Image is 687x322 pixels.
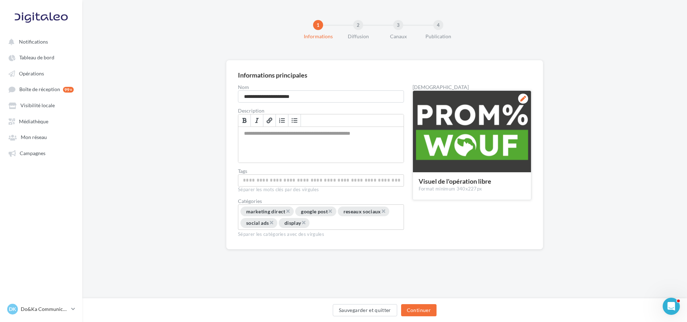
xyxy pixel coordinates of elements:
[238,85,404,90] label: Nom
[301,208,328,214] span: google post
[413,85,531,90] div: [DEMOGRAPHIC_DATA]
[353,20,363,30] div: 2
[238,204,404,230] div: Choisissez une catégorie
[288,114,301,127] a: Insérer/Supprimer une liste à puces
[20,150,45,156] span: Campagnes
[313,20,323,30] div: 1
[238,230,404,238] div: Séparer les catégories avec des virgules
[21,134,47,140] span: Mon réseau
[238,108,404,113] label: Description
[663,298,680,315] iframe: Intercom live chat
[238,72,307,78] div: Informations principales
[4,51,78,64] a: Tableau de bord
[238,127,404,163] div: Permet de préciser les enjeux de la campagne à vos affiliés
[19,70,44,76] span: Opérations
[269,219,273,226] span: ×
[381,208,385,214] span: ×
[276,114,288,127] a: Insérer/Supprimer une liste numérotée
[419,178,525,184] div: Visuel de l'opération libre
[19,55,54,61] span: Tableau de bord
[19,39,48,45] span: Notifications
[19,118,48,124] span: Médiathèque
[415,33,461,40] div: Publication
[238,199,404,204] div: Catégories
[284,220,301,226] span: display
[19,86,60,93] span: Boîte de réception
[343,208,381,214] span: reseaux sociaux
[9,306,16,313] span: DK
[238,174,404,187] div: Permet aux affiliés de trouver l'opération libre plus facilement
[328,208,332,214] span: ×
[335,33,381,40] div: Diffusion
[263,114,276,127] a: Lien
[4,130,78,143] a: Mon réseau
[246,220,269,226] span: social ads
[393,20,403,30] div: 3
[4,35,75,48] button: Notifications
[21,306,68,313] p: Do&Ka Communication
[4,83,78,96] a: Boîte de réception 99+
[310,219,364,228] input: Choisissez une catégorie
[419,186,525,192] div: Format minimum 340x227px
[6,302,77,316] a: DK Do&Ka Communication
[295,33,341,40] div: Informations
[433,20,443,30] div: 4
[301,219,306,226] span: ×
[286,208,290,214] span: ×
[238,187,404,193] div: Séparer les mots clés par des virgules
[4,147,78,159] a: Campagnes
[251,114,263,127] a: Italique (Ctrl+I)
[401,304,437,316] button: Continuer
[246,208,286,214] span: marketing direct
[238,114,251,127] a: Gras (Ctrl+B)
[20,103,55,109] span: Visibilité locale
[238,169,404,174] label: Tags
[63,87,74,93] div: 99+
[333,304,397,316] button: Sauvegarder et quitter
[4,99,78,112] a: Visibilité locale
[4,115,78,128] a: Médiathèque
[4,67,78,80] a: Opérations
[240,176,402,184] input: Permet aux affiliés de trouver l'opération libre plus facilement
[375,33,421,40] div: Canaux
